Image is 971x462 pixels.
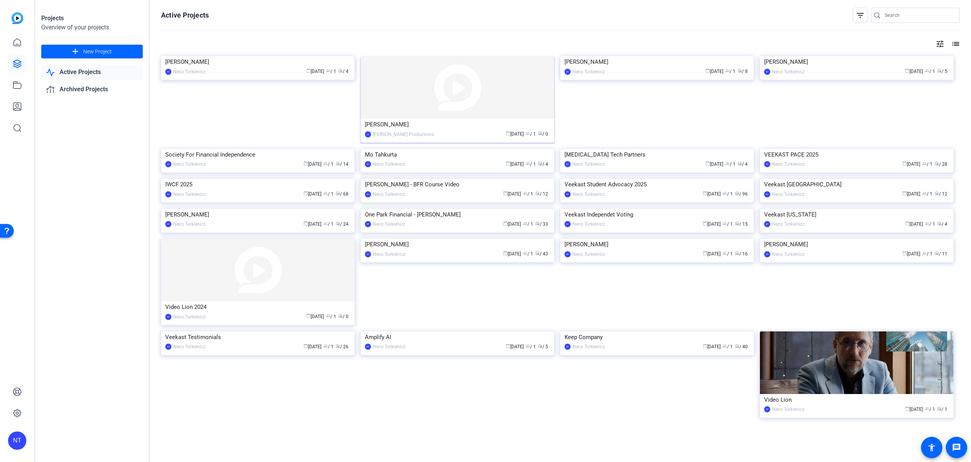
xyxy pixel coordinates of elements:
span: [DATE] [905,407,923,412]
div: NT [365,251,371,257]
div: Neco Turkienicz [573,250,605,258]
div: [PERSON_NAME] [764,239,949,250]
span: radio [934,161,939,166]
span: / 1 [937,407,947,412]
input: Search [885,11,953,20]
div: Video Lion 2024 [165,301,350,313]
div: Neco Turkienicz [373,160,405,168]
span: / 1 [323,191,334,197]
div: Neco Turkienicz [173,160,206,168]
div: Neco Turkienicz [173,220,206,228]
span: radio [937,221,942,226]
span: / 12 [535,191,548,197]
span: / 1 [725,69,736,74]
span: group [922,161,927,166]
span: [DATE] [703,251,721,257]
span: / 43 [535,251,548,257]
span: calendar_today [303,191,308,195]
div: Neco Turkienicz [573,191,605,198]
div: NT [165,69,171,75]
div: Neco Turkienicz [772,220,805,228]
div: Neco Turkienicz [573,343,605,351]
span: calendar_today [506,131,510,136]
div: Veekast Testimonials [165,331,350,343]
span: / 5 [538,344,548,349]
div: [PERSON_NAME] [365,119,550,130]
span: [DATE] [506,162,524,167]
span: / 0 [338,314,348,319]
span: / 68 [335,191,348,197]
span: group [323,191,328,195]
div: [PERSON_NAME] [165,209,350,220]
span: / 1 [326,314,336,319]
span: radio [535,221,540,226]
span: / 1 [925,69,935,74]
div: NT [565,191,571,197]
span: / 26 [335,344,348,349]
span: / 1 [723,191,733,197]
img: blue-gradient.svg [11,12,23,24]
div: NT [565,344,571,350]
span: calendar_today [703,191,707,195]
span: calendar_today [902,161,907,166]
span: group [723,251,727,255]
span: calendar_today [503,191,508,195]
span: [DATE] [506,344,524,349]
div: NT [565,221,571,227]
span: radio [338,313,343,318]
div: Overview of your projects [41,23,143,32]
span: / 1 [925,407,935,412]
mat-icon: add [71,47,80,57]
span: group [523,221,527,226]
span: [DATE] [703,221,721,227]
div: [PERSON_NAME] [365,239,550,250]
span: radio [737,68,742,73]
span: [DATE] [902,191,920,197]
span: radio [937,406,942,411]
a: Active Projects [41,65,143,80]
div: Projects [41,14,143,23]
span: group [323,221,328,226]
div: Neco Turkienicz [373,220,405,228]
div: Neco Turkienicz [573,220,605,228]
div: [PERSON_NAME] [165,56,350,68]
span: group [323,161,328,166]
span: / 1 [526,344,536,349]
div: Neco Turkienicz [173,68,206,76]
span: / 11 [934,251,947,257]
span: / 1 [723,251,733,257]
span: calendar_today [703,344,707,348]
span: radio [535,191,540,195]
span: radio [934,191,939,195]
span: radio [335,161,340,166]
div: Mo Tahkurta [365,149,550,160]
span: / 40 [735,344,748,349]
span: group [523,251,527,255]
span: group [526,344,530,348]
div: Neco Turkienicz [573,160,605,168]
div: Video Lion [764,394,949,405]
span: [DATE] [703,191,721,197]
span: / 1 [526,131,536,137]
span: / 1 [723,344,733,349]
span: / 1 [526,162,536,167]
div: Amplify AI [365,331,550,343]
span: / 1 [723,221,733,227]
span: radio [735,251,739,255]
span: calendar_today [703,251,707,255]
span: group [725,161,730,166]
div: LP [365,131,371,137]
mat-icon: tune [936,39,945,48]
span: / 1 [922,251,932,257]
span: calendar_today [306,68,311,73]
span: calendar_today [303,161,308,166]
span: calendar_today [506,344,510,348]
span: / 16 [735,251,748,257]
div: NT [565,161,571,167]
span: calendar_today [905,68,910,73]
div: NT [365,221,371,227]
span: [DATE] [902,162,920,167]
div: Neco Turkienicz [373,250,405,258]
span: group [723,221,727,226]
div: [MEDICAL_DATA] Tech Partners [565,149,750,160]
